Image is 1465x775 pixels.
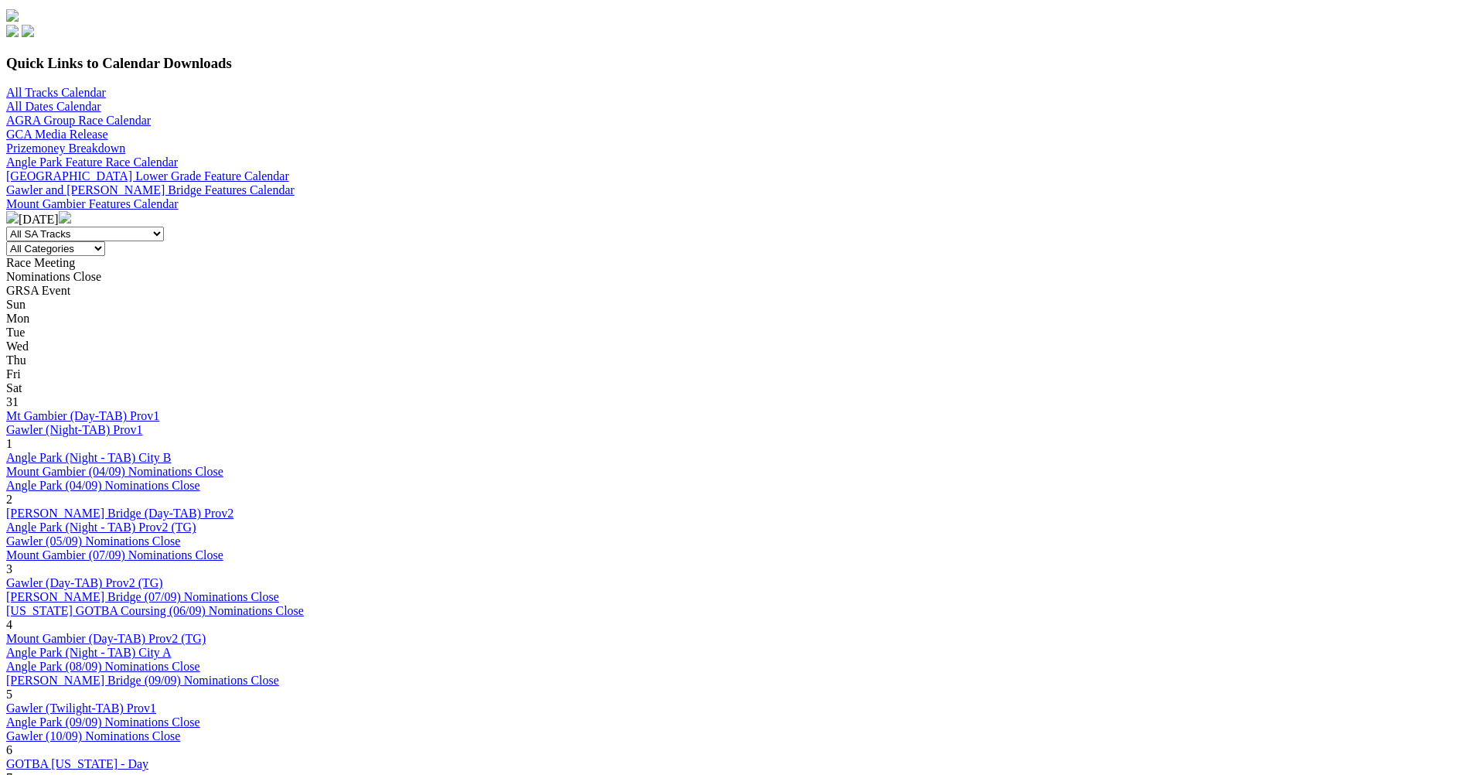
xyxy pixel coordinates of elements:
[6,367,1459,381] div: Fri
[6,646,172,659] a: Angle Park (Night - TAB) City A
[6,409,159,422] a: Mt Gambier (Day-TAB) Prov1
[6,270,1459,284] div: Nominations Close
[6,660,200,673] a: Angle Park (08/09) Nominations Close
[6,55,1459,72] h3: Quick Links to Calendar Downloads
[6,507,233,520] a: [PERSON_NAME] Bridge (Day-TAB) Prov2
[6,211,19,224] img: chevron-left-pager-white.svg
[6,86,106,99] a: All Tracks Calendar
[6,395,19,408] span: 31
[6,632,206,645] a: Mount Gambier (Day-TAB) Prov2 (TG)
[6,688,12,701] span: 5
[6,590,279,603] a: [PERSON_NAME] Bridge (07/09) Nominations Close
[6,211,1459,227] div: [DATE]
[6,743,12,756] span: 6
[6,423,142,436] a: Gawler (Night-TAB) Prov1
[6,493,12,506] span: 2
[6,562,12,575] span: 3
[6,142,125,155] a: Prizemoney Breakdown
[6,284,1459,298] div: GRSA Event
[6,169,289,183] a: [GEOGRAPHIC_DATA] Lower Grade Feature Calendar
[22,25,34,37] img: twitter.svg
[6,479,200,492] a: Angle Park (04/09) Nominations Close
[6,702,156,715] a: Gawler (Twilight-TAB) Prov1
[6,381,1459,395] div: Sat
[6,521,196,534] a: Angle Park (Night - TAB) Prov2 (TG)
[6,548,223,562] a: Mount Gambier (07/09) Nominations Close
[6,9,19,22] img: logo-grsa-white.png
[6,757,148,770] a: GOTBA [US_STATE] - Day
[6,197,179,210] a: Mount Gambier Features Calendar
[6,437,12,450] span: 1
[6,326,1459,340] div: Tue
[6,534,180,548] a: Gawler (05/09) Nominations Close
[6,100,101,113] a: All Dates Calendar
[6,155,178,169] a: Angle Park Feature Race Calendar
[6,353,1459,367] div: Thu
[6,25,19,37] img: facebook.svg
[6,183,295,196] a: Gawler and [PERSON_NAME] Bridge Features Calendar
[6,715,200,729] a: Angle Park (09/09) Nominations Close
[59,211,71,224] img: chevron-right-pager-white.svg
[6,604,304,617] a: [US_STATE] GOTBA Coursing (06/09) Nominations Close
[6,451,172,464] a: Angle Park (Night - TAB) City B
[6,618,12,631] span: 4
[6,674,279,687] a: [PERSON_NAME] Bridge (09/09) Nominations Close
[6,729,180,743] a: Gawler (10/09) Nominations Close
[6,128,108,141] a: GCA Media Release
[6,256,1459,270] div: Race Meeting
[6,312,1459,326] div: Mon
[6,465,223,478] a: Mount Gambier (04/09) Nominations Close
[6,114,151,127] a: AGRA Group Race Calendar
[6,298,1459,312] div: Sun
[6,576,163,589] a: Gawler (Day-TAB) Prov2 (TG)
[6,340,1459,353] div: Wed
